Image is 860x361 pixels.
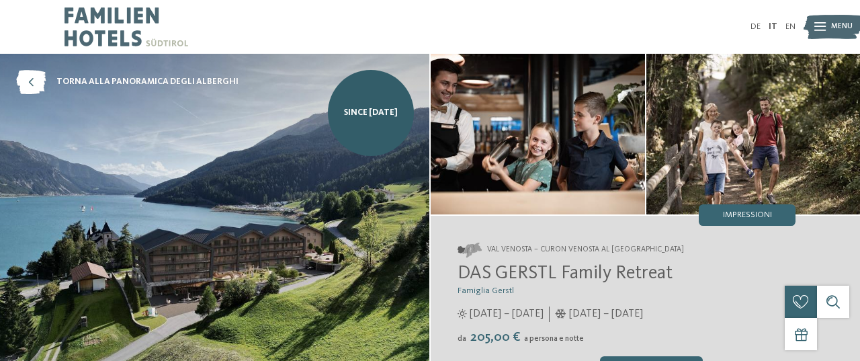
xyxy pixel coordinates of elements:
span: Menu [831,22,853,32]
span: Famiglia Gerstl [458,286,514,295]
img: Una vacanza di relax in un family hotel in Val Venosta [431,54,645,214]
a: torna alla panoramica degli alberghi [16,70,239,94]
span: DAS GERSTL Family Retreat [458,264,673,283]
a: DE [750,22,761,31]
span: da [458,335,466,343]
span: [DATE] – [DATE] [470,307,544,321]
span: torna alla panoramica degli alberghi [56,76,239,88]
span: Val Venosta – Curon Venosta al [GEOGRAPHIC_DATA] [487,245,684,255]
span: SINCE [DATE] [344,107,398,119]
a: EN [785,22,795,31]
span: 205,00 € [468,331,523,344]
span: [DATE] – [DATE] [569,307,643,321]
a: IT [769,22,777,31]
i: Orari d'apertura estate [458,309,467,319]
span: a persona e notte [524,335,584,343]
span: Impressioni [723,211,772,220]
i: Orari d'apertura inverno [555,309,566,319]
